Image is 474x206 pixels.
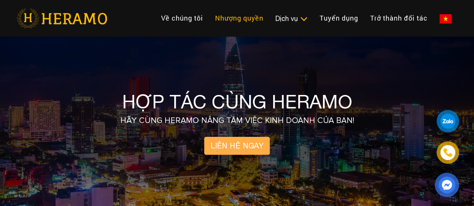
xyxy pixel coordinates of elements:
[120,116,354,126] h2: HÃY CÙNG HERAMO NÂNG TẦM VIỆC KINH DOANH CỦA BẠN!
[443,148,452,157] img: phone-icon
[275,13,308,24] div: Dịch vụ
[440,14,452,24] img: vn-flag.png
[437,141,459,164] a: phone-icon
[16,9,107,28] img: heramo-logo.png
[314,10,364,26] a: Tuyển dụng
[155,10,209,26] a: Về chúng tôi
[364,10,434,26] a: Trở thành đối tác
[300,15,308,23] img: subToggleIcon
[122,90,352,113] h1: HỢP TÁC CÙNG HERAMO
[204,137,270,155] a: LIÊN HỆ NGAY
[209,10,269,26] a: Nhượng quyền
